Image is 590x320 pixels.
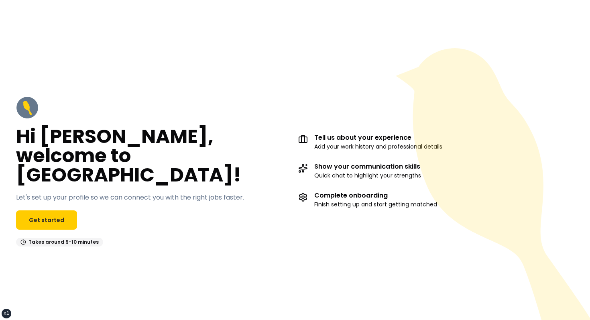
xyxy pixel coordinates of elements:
[314,135,442,141] h3: Tell us about your experience
[314,143,442,151] p: Add your work history and professional details
[314,200,437,208] p: Finish setting up and start getting matched
[4,310,9,317] div: xl
[16,238,103,247] div: Takes around 5-10 minutes
[314,171,421,179] p: Quick chat to highlight your strengths
[16,210,77,230] a: Get started
[314,192,437,199] h3: Complete onboarding
[16,127,292,185] h2: Hi [PERSON_NAME], welcome to [GEOGRAPHIC_DATA]!
[314,163,421,170] h3: Show your communication skills
[16,193,244,202] p: Let's set up your profile so we can connect you with the right jobs faster.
